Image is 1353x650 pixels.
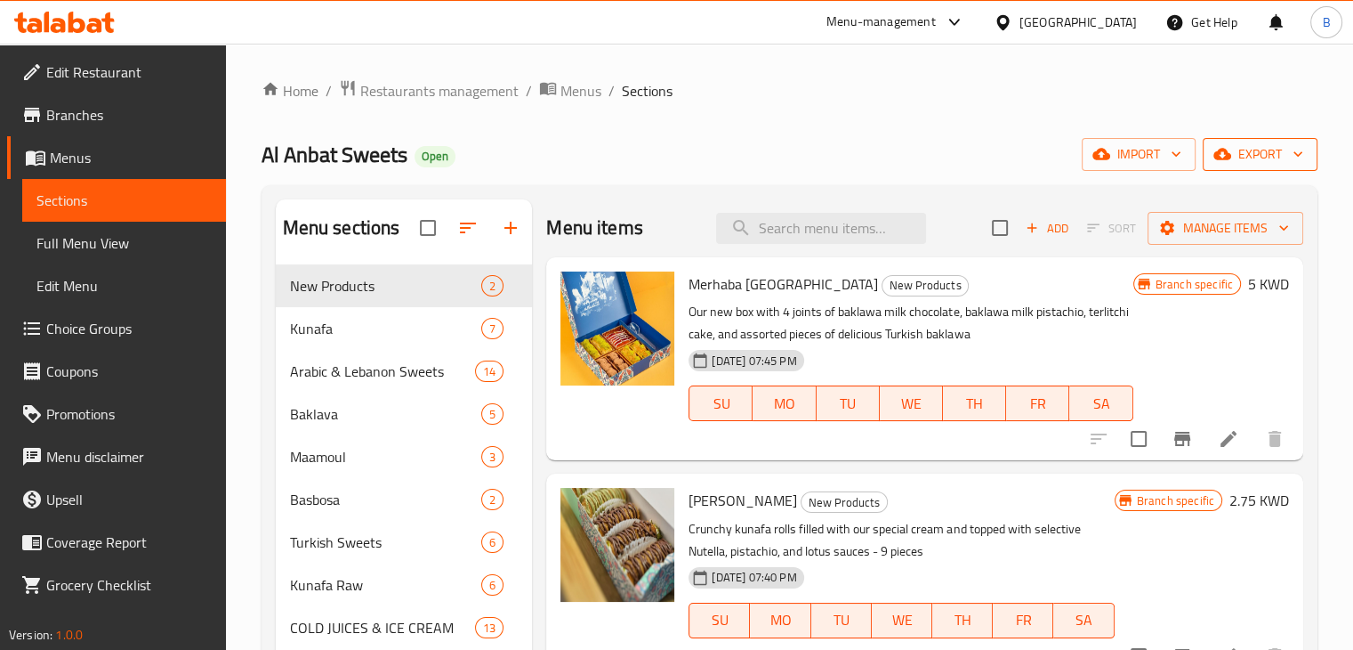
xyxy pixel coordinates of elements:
h6: 5 KWD [1248,272,1289,297]
div: New Products [882,275,969,297]
span: Edit Menu [36,275,212,297]
span: export [1217,143,1303,166]
span: B [1322,12,1330,32]
a: Grocery Checklist [7,564,226,606]
span: New Products [290,275,482,297]
span: Arabic & Lebanon Sweets [290,361,476,382]
span: Al Anbat Sweets [262,134,407,175]
a: Coupons [7,350,226,393]
span: TU [824,391,873,417]
span: [DATE] 07:45 PM [705,353,803,370]
button: TH [932,603,993,638]
span: Maamoul [290,446,482,467]
span: [DATE] 07:40 PM [705,569,803,586]
div: Kunafa Raw6 [276,564,533,606]
h6: 2.75 KWD [1229,488,1289,513]
span: Coupons [46,361,212,382]
button: SU [689,386,753,421]
button: Add section [489,207,532,249]
h2: Menu sections [283,215,400,241]
a: Coverage Report [7,521,226,564]
div: items [481,532,503,553]
span: Manage items [1162,217,1289,240]
span: Select section first [1075,215,1148,242]
div: items [481,275,503,297]
span: COLD JUICES & ICE CREAM [290,617,476,638]
nav: breadcrumb [262,79,1317,102]
div: Kunafa7 [276,307,533,350]
div: COLD JUICES & ICE CREAM13 [276,606,533,649]
button: delete [1253,418,1296,460]
span: Edit Restaurant [46,61,212,83]
span: 6 [482,534,503,551]
span: Basbosa [290,489,482,510]
span: Full Menu View [36,232,212,254]
span: Turkish Sweets [290,532,482,553]
span: 7 [482,321,503,337]
input: search [716,213,926,244]
a: Menus [7,136,226,179]
button: MO [753,386,816,421]
div: Menu-management [826,12,936,33]
button: Add [1019,215,1075,242]
span: Open [415,149,455,164]
img: Merhaba Istanbul [560,272,674,386]
span: 14 [476,363,503,380]
a: Promotions [7,393,226,435]
button: TU [817,386,880,421]
button: SA [1069,386,1132,421]
span: SA [1060,607,1107,633]
span: 2 [482,278,503,295]
span: 2 [482,492,503,508]
a: Sections [22,179,226,222]
p: Our new box with 4 joints of baklawa milk chocolate, baklawa milk pistachio, terlitchi cake, and ... [689,301,1132,345]
div: items [481,489,503,510]
li: / [526,80,532,102]
span: Menus [50,147,212,168]
span: Select all sections [409,209,447,247]
span: Kunafa Raw [290,574,482,596]
a: Upsell [7,478,226,521]
button: Manage items [1148,212,1303,245]
span: 3 [482,449,503,466]
div: Turkish Sweets6 [276,521,533,564]
a: Edit Menu [22,264,226,307]
span: MO [757,607,803,633]
span: WE [879,607,925,633]
span: Add [1023,218,1071,239]
button: FR [993,603,1053,638]
span: Merhaba [GEOGRAPHIC_DATA] [689,271,878,297]
li: / [326,80,332,102]
div: items [475,361,503,382]
div: New Products2 [276,264,533,307]
span: Menu disclaimer [46,446,212,467]
span: 1.0.0 [55,623,83,646]
a: Home [262,80,318,102]
button: TH [943,386,1006,421]
div: Maamoul3 [276,435,533,478]
button: Branch-specific-item [1161,418,1204,460]
div: items [481,403,503,425]
div: items [481,574,503,596]
span: Version: [9,623,52,646]
button: FR [1006,386,1069,421]
button: SA [1053,603,1114,638]
img: Petra Rolls [560,488,674,602]
span: Coverage Report [46,532,212,553]
div: items [475,617,503,638]
span: Branch specific [1130,492,1221,509]
span: SU [697,607,743,633]
span: Select section [981,209,1019,247]
span: Baklava [290,403,482,425]
button: SU [689,603,750,638]
span: FR [1000,607,1046,633]
span: Choice Groups [46,318,212,339]
p: Crunchy kunafa rolls filled with our special cream and topped with selective Nutella, pistachio, ... [689,518,1114,563]
button: export [1203,138,1317,171]
span: SU [697,391,745,417]
span: Sort sections [447,207,489,249]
